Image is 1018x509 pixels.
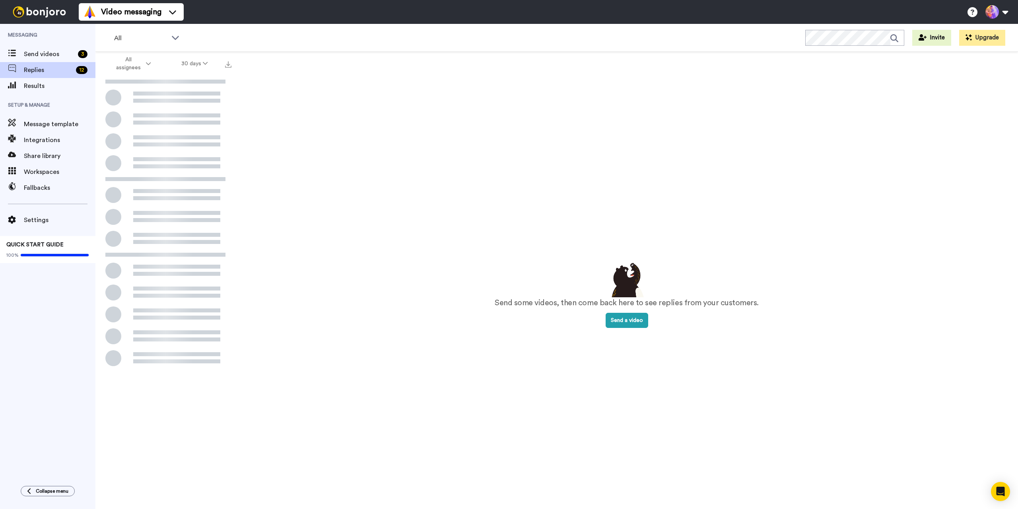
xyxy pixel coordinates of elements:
button: 30 days [166,57,223,71]
span: Replies [24,65,73,75]
span: Integrations [24,135,95,145]
p: Send some videos, then come back here to see replies from your customers. [495,297,759,309]
button: All assignees [97,53,166,75]
span: 100% [6,252,19,258]
span: Share library [24,151,95,161]
span: Settings [24,215,95,225]
img: results-emptystates.png [607,261,647,297]
img: bj-logo-header-white.svg [10,6,69,18]
span: Message template [24,119,95,129]
button: Export all results that match these filters now. [223,58,234,70]
button: Send a video [606,313,648,328]
span: Fallbacks [24,183,95,193]
button: Invite [912,30,951,46]
span: All [114,33,167,43]
div: Open Intercom Messenger [991,482,1010,501]
span: Workspaces [24,167,95,177]
img: vm-color.svg [84,6,96,18]
div: 3 [78,50,87,58]
span: Results [24,81,95,91]
span: Video messaging [101,6,161,18]
span: Send videos [24,49,75,59]
button: Collapse menu [21,486,75,496]
span: Collapse menu [36,488,68,494]
button: Upgrade [959,30,1005,46]
img: export.svg [225,61,231,68]
span: QUICK START GUIDE [6,242,64,248]
span: All assignees [112,56,144,72]
div: 12 [76,66,87,74]
a: Send a video [606,318,648,323]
